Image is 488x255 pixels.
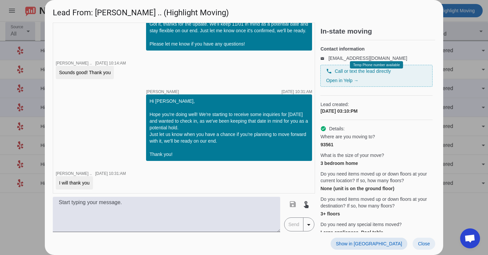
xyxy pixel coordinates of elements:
button: Show in [GEOGRAPHIC_DATA] [331,238,407,250]
mat-icon: arrow_drop_down [305,221,313,229]
span: Show in [GEOGRAPHIC_DATA] [336,241,402,246]
span: Do you need items moved up or down floors at your current location? If so, how many floors? [320,171,433,184]
a: [EMAIL_ADDRESS][DOMAIN_NAME] [328,56,407,61]
mat-icon: email [320,57,328,60]
div: 93561 [320,141,433,148]
div: Hi [PERSON_NAME], Hope you're doing well! We're starting to receive some inquiries for [DATE] and... [149,98,309,158]
span: Close [418,241,430,246]
button: Close [413,238,435,250]
div: Sounds good! Thank you [59,69,111,76]
div: Large appliances, Pool table [320,229,433,236]
div: I will thank you [59,180,90,186]
span: Do you need items moved up or down floors at your destination? If so, how many floors? [320,196,433,209]
span: Where are you moving to? [320,133,375,140]
h4: Contact information [320,46,433,52]
div: 3 bedroom home [320,160,433,167]
div: [DATE] 10:14:AM [95,61,126,65]
span: [PERSON_NAME] .. [56,61,92,65]
div: Open chat [460,228,480,248]
span: Details: [329,125,345,132]
div: Got it, thanks for the update. We'll keep 11/01 in mind as a potential date and stay flexible on ... [149,21,309,47]
mat-icon: check_circle [320,126,326,132]
div: 3+ floors [320,210,433,217]
div: [DATE] 03:10:PM [320,108,433,114]
span: What is the size of your move? [320,152,384,159]
div: None (unit is on the ground floor) [320,185,433,192]
div: [DATE] 10:31:AM [95,172,126,176]
a: Open in Yelp → [326,78,358,83]
mat-icon: phone [326,68,332,74]
span: Call or text the lead directly [335,68,391,74]
h2: In-state moving [320,28,435,35]
div: [DATE] 10:31:AM [282,90,312,94]
span: Lead created: [320,101,433,108]
span: [PERSON_NAME] [146,90,179,94]
span: Temp Phone number available [353,63,400,67]
span: Do you need any special items moved? [320,221,401,228]
span: [PERSON_NAME] .. [56,171,92,176]
mat-icon: touch_app [302,200,310,208]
